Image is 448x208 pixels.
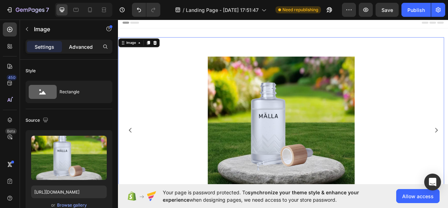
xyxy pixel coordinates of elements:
[7,75,17,80] div: 450
[132,3,160,17] div: Undo/Redo
[35,43,54,51] p: Settings
[395,134,414,154] button: Carousel Next Arrow
[59,84,102,100] div: Rectangle
[34,25,93,33] p: Image
[69,43,93,51] p: Advanced
[3,3,52,17] button: 7
[118,17,448,187] iframe: Design area
[282,7,318,13] span: Need republishing
[31,186,107,198] input: https://example.com/image.jpg
[424,174,441,190] div: Open Intercom Messenger
[9,29,24,36] div: Image
[407,6,425,14] div: Publish
[376,3,399,17] button: Save
[183,6,184,14] span: /
[402,193,434,200] span: Allow access
[401,3,431,17] button: Publish
[186,6,259,14] span: Landing Page - [DATE] 17:51:47
[163,189,386,203] span: Your page is password protected. To when designing pages, we need access to your store password.
[26,116,50,125] div: Source
[46,6,49,14] p: 7
[26,68,36,74] div: Style
[381,7,393,13] span: Save
[163,189,359,203] span: synchronize your theme style & enhance your experience
[5,128,17,134] div: Beta
[31,136,107,180] img: preview-image
[396,189,440,203] button: Allow access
